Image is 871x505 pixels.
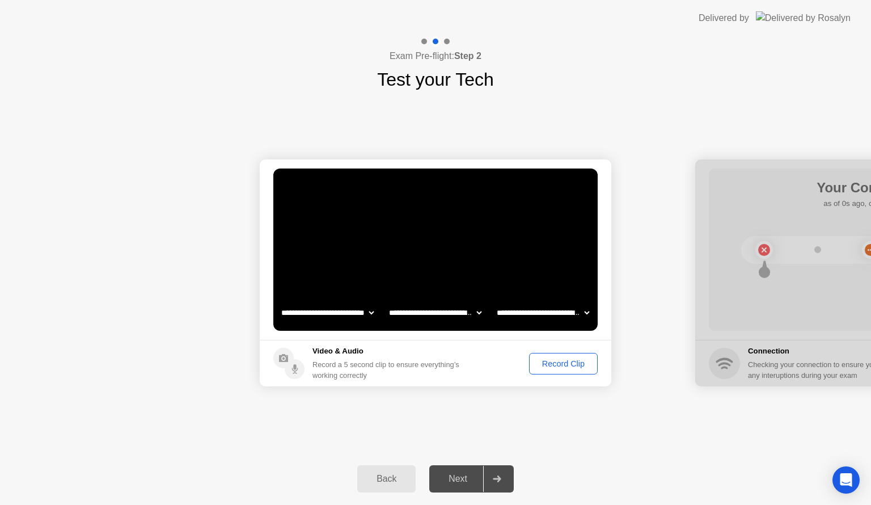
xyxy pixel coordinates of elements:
[494,301,591,324] select: Available microphones
[433,474,483,484] div: Next
[377,66,494,93] h1: Test your Tech
[699,11,749,25] div: Delivered by
[361,474,412,484] div: Back
[832,466,860,494] div: Open Intercom Messenger
[279,301,376,324] select: Available cameras
[312,359,464,381] div: Record a 5 second clip to ensure everything’s working correctly
[454,51,481,61] b: Step 2
[756,11,851,24] img: Delivered by Rosalyn
[387,301,484,324] select: Available speakers
[357,465,416,493] button: Back
[312,346,464,357] h5: Video & Audio
[533,359,594,368] div: Record Clip
[529,353,598,374] button: Record Clip
[390,49,481,63] h4: Exam Pre-flight:
[429,465,514,493] button: Next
